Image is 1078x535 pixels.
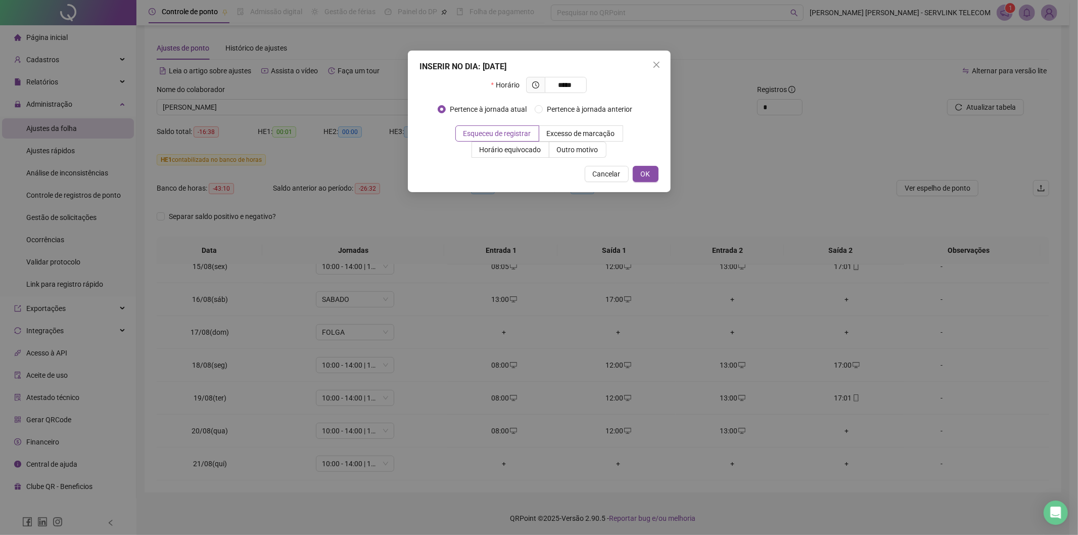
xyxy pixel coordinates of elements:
label: Horário [491,77,526,93]
div: Open Intercom Messenger [1044,501,1068,525]
span: Esqueceu de registrar [463,129,531,138]
span: Pertence à jornada anterior [543,104,636,115]
span: Pertence à jornada atual [446,104,531,115]
button: Close [648,57,665,73]
button: OK [633,166,659,182]
span: Horário equivocado [480,146,541,154]
span: Cancelar [593,168,621,180]
span: close [652,61,661,69]
span: OK [641,168,650,180]
div: INSERIR NO DIA : [DATE] [420,61,659,73]
span: Outro motivo [557,146,598,154]
button: Cancelar [585,166,629,182]
span: clock-circle [532,81,539,88]
span: Excesso de marcação [547,129,615,138]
